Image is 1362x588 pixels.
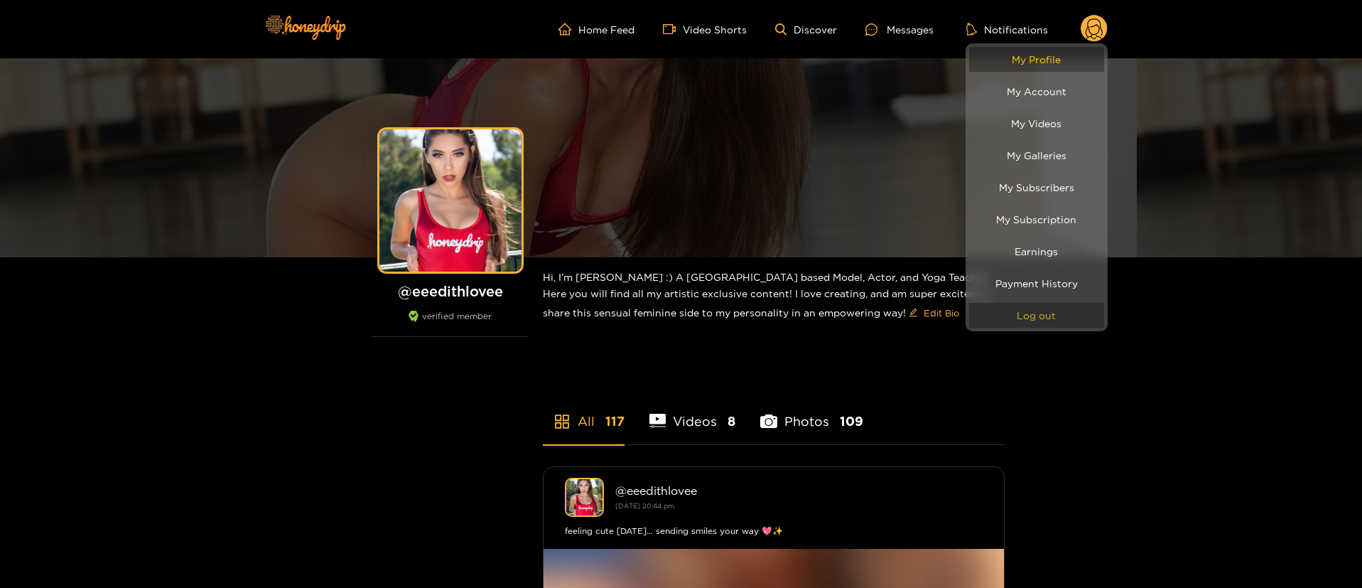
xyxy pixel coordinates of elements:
a: Payment History [969,271,1104,296]
a: Earnings [969,239,1104,264]
a: My Subscribers [969,175,1104,200]
a: My Videos [969,111,1104,136]
a: My Account [969,79,1104,104]
a: My Galleries [969,143,1104,168]
button: Log out [969,303,1104,328]
a: My Subscription [969,207,1104,232]
a: My Profile [969,47,1104,72]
